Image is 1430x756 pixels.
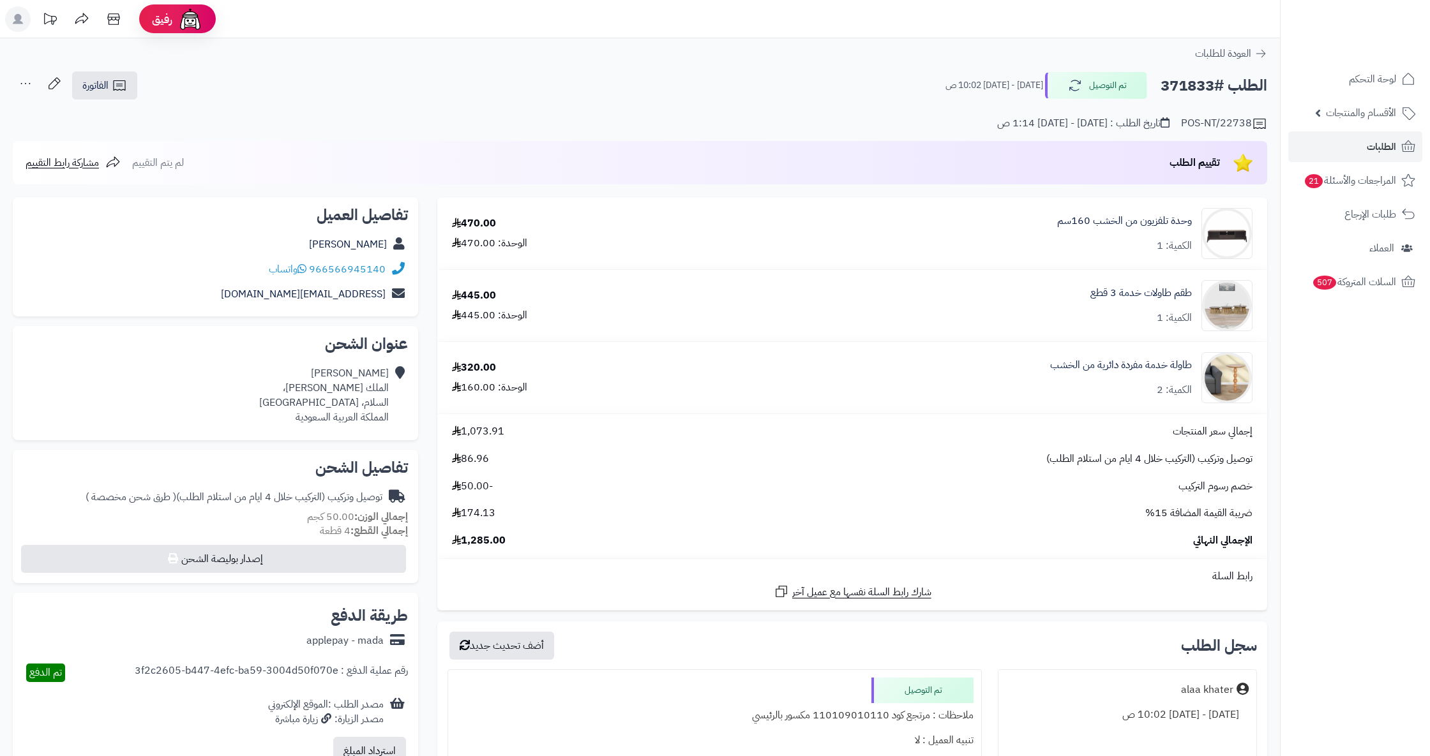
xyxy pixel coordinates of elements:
[1202,208,1252,259] img: 1735738105-1734962590657-1668614819-ZM2192B-18%20(1)-90x90.png
[449,632,554,660] button: أضف تحديث جديد
[26,155,121,170] a: مشاركة رابط التقييم
[452,216,496,231] div: 470.00
[1288,64,1422,94] a: لوحة التحكم
[1288,199,1422,230] a: طلبات الإرجاع
[1367,138,1396,156] span: الطلبات
[1288,267,1422,297] a: السلات المتروكة507
[1369,239,1394,257] span: العملاء
[34,6,66,35] a: تحديثات المنصة
[1173,424,1253,439] span: إجمالي سعر المنتجات
[1157,383,1192,397] div: الكمية: 2
[1195,46,1251,61] span: العودة للطلبات
[1090,286,1192,300] a: طقم طاولات خدمة 3 قطع
[152,11,172,27] span: رفيق
[307,509,408,524] small: 50.00 كجم
[1157,239,1192,253] div: الكمية: 1
[1181,683,1233,697] div: alaa khater
[320,523,408,538] small: 4 قطعة
[72,71,137,100] a: الفاتورة
[452,288,496,303] div: 445.00
[1006,702,1249,727] div: [DATE] - [DATE] 10:02 ص
[1326,104,1396,122] span: الأقسام والمنتجات
[452,452,489,466] span: 86.96
[23,460,408,475] h2: تفاصيل الشحن
[452,533,506,548] span: 1,285.00
[354,509,408,524] strong: إجمالي الوزن:
[792,585,931,600] span: شارك رابط السلة نفسها مع عميل آخر
[29,665,62,680] span: تم الدفع
[452,308,527,323] div: الوحدة: 445.00
[350,523,408,538] strong: إجمالي القطع:
[177,6,203,32] img: ai-face.png
[1313,276,1336,290] span: 507
[269,262,306,277] a: واتساب
[82,78,109,93] span: الفاتورة
[1046,452,1253,466] span: توصيل وتركيب (التركيب خلال 4 ايام من استلام الطلب)
[1181,638,1257,653] h3: سجل الطلب
[23,207,408,223] h2: تفاصيل العميل
[1288,131,1422,162] a: الطلبات
[23,336,408,352] h2: عنوان الشحن
[452,479,493,494] span: -50.00
[452,380,527,395] div: الوحدة: 160.00
[774,584,931,600] a: شارك رابط السلة نفسها مع عميل آخر
[1288,233,1422,263] a: العملاء
[132,155,184,170] span: لم يتم التقييم
[21,545,406,573] button: إصدار بوليصة الشحن
[1304,172,1396,189] span: المراجعات والأسئلة
[1178,479,1253,494] span: خصم رسوم التركيب
[135,663,408,682] div: رقم عملية الدفع : 3f2c2605-b447-4efc-ba59-3004d50f070e
[1057,214,1192,228] a: وحدة تلفزيون من الخشب 160سم
[1343,10,1418,36] img: logo-2.png
[452,236,527,251] div: الوحدة: 470.00
[1312,273,1396,291] span: السلات المتروكة
[1288,165,1422,196] a: المراجعات والأسئلة21
[1349,70,1396,88] span: لوحة التحكم
[1305,174,1323,189] span: 21
[1181,116,1267,131] div: POS-NT/22738
[309,237,387,252] a: [PERSON_NAME]
[1202,352,1252,403] img: 1752315191-1-90x90.jpg
[331,608,408,623] h2: طريقة الدفع
[1170,155,1220,170] span: تقييم الطلب
[86,490,382,505] div: توصيل وتركيب (التركيب خلال 4 ايام من استلام الطلب)
[86,489,176,505] span: ( طرق شحن مخصصة )
[1202,280,1252,331] img: 1742298528-1-90x90.jpg
[1195,46,1267,61] a: العودة للطلبات
[456,703,974,728] div: ملاحظات : مرتجع كود 110109010110 مكسور بالرئيسي
[945,79,1043,92] small: [DATE] - [DATE] 10:02 ص
[997,116,1170,131] div: تاريخ الطلب : [DATE] - [DATE] 1:14 ص
[871,678,974,703] div: تم التوصيل
[1344,205,1396,223] span: طلبات الإرجاع
[442,569,1262,584] div: رابط السلة
[456,728,974,753] div: تنبيه العميل : لا
[452,424,504,439] span: 1,073.91
[1045,72,1147,99] button: تم التوصيل
[452,360,496,375] div: 320.00
[26,155,99,170] span: مشاركة رابط التقييم
[1050,358,1192,373] a: طاولة خدمة مفردة دائرية من الخشب
[1157,311,1192,325] div: الكمية: 1
[309,262,386,277] a: 966566945140
[268,697,384,727] div: مصدر الطلب :الموقع الإلكتروني
[1161,73,1267,99] h2: الطلب #371833
[259,366,389,424] div: [PERSON_NAME] الملك [PERSON_NAME]، السلام، [GEOGRAPHIC_DATA] المملكة العربية السعودية
[1193,533,1253,548] span: الإجمالي النهائي
[1145,506,1253,521] span: ضريبة القيمة المضافة 15%
[221,286,386,302] a: [EMAIL_ADDRESS][DOMAIN_NAME]
[306,634,384,648] div: applepay - mada
[452,506,495,521] span: 174.13
[268,712,384,727] div: مصدر الزيارة: زيارة مباشرة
